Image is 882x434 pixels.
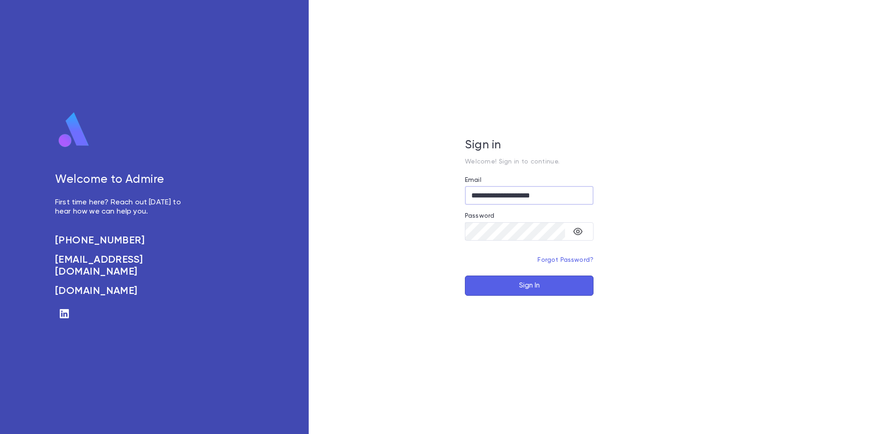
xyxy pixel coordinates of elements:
[569,222,587,241] button: toggle password visibility
[55,173,191,187] h5: Welcome to Admire
[465,176,481,184] label: Email
[465,139,594,152] h5: Sign in
[55,112,93,148] img: logo
[465,212,494,220] label: Password
[465,276,594,296] button: Sign In
[55,235,191,247] a: [PHONE_NUMBER]
[465,158,594,165] p: Welcome! Sign in to continue.
[55,198,191,216] p: First time here? Reach out [DATE] to hear how we can help you.
[55,254,191,278] a: [EMAIL_ADDRESS][DOMAIN_NAME]
[537,257,594,263] a: Forgot Password?
[55,285,191,297] a: [DOMAIN_NAME]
